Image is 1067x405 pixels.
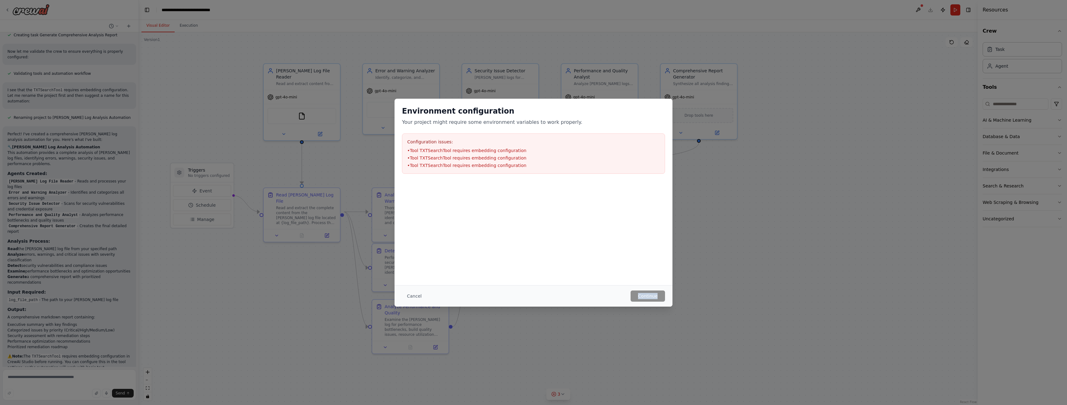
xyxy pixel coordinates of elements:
h3: Configuration issues: [407,139,660,145]
li: • Tool TXTSearchTool requires embedding configuration [407,155,660,161]
li: • Tool TXTSearchTool requires embedding configuration [407,147,660,154]
button: Continue [631,290,665,302]
li: • Tool TXTSearchTool requires embedding configuration [407,162,660,169]
h2: Environment configuration [402,106,665,116]
p: Your project might require some environment variables to work properly. [402,119,665,126]
button: Cancel [402,290,426,302]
